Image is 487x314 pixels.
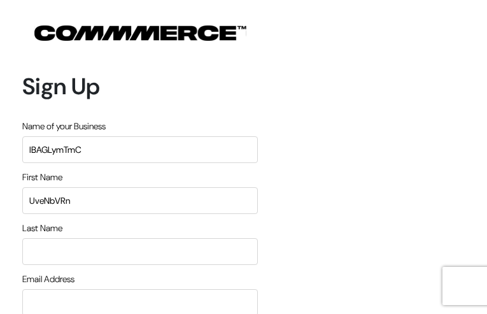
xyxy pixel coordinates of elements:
label: Email Address [22,273,74,286]
label: Last Name [22,222,62,235]
label: First Name [22,171,62,184]
img: COMMMERCE [34,25,246,41]
label: Name of your Business [22,120,106,133]
h1: Sign Up [22,73,258,100]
